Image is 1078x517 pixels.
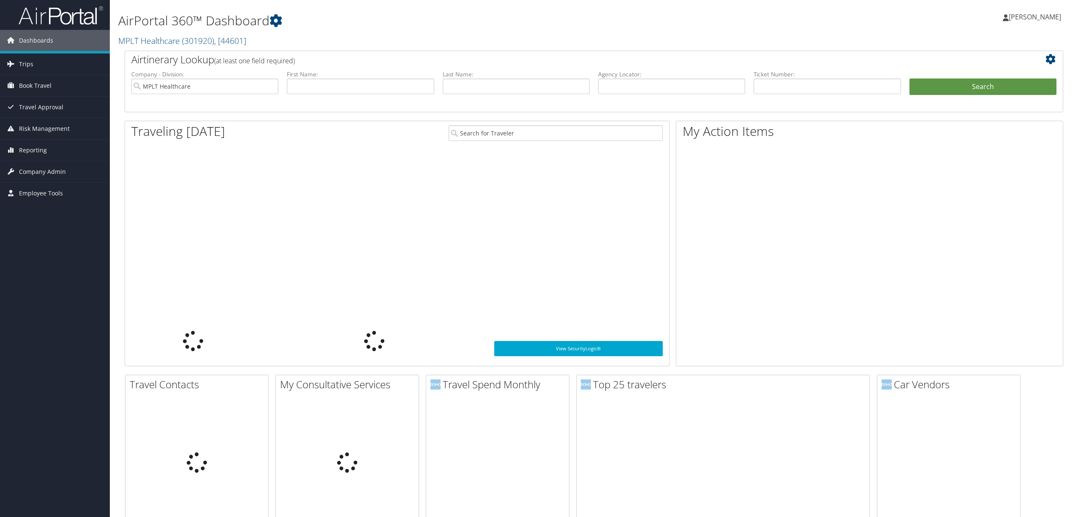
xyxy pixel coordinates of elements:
a: MPLT Healthcare [118,35,246,46]
h2: Airtinerary Lookup [131,52,978,67]
h2: Top 25 travelers [581,377,869,392]
h1: AirPortal 360™ Dashboard [118,12,752,30]
span: Dashboards [19,30,53,51]
span: , [ 44601 ] [214,35,246,46]
img: airportal-logo.png [19,5,103,25]
span: (at least one field required) [214,56,295,65]
img: domo-logo.png [581,379,591,390]
span: Employee Tools [19,183,63,204]
label: Last Name: [443,70,590,78]
h1: Traveling [DATE] [131,122,225,140]
span: Risk Management [19,118,70,139]
h1: My Action Items [676,122,1063,140]
label: Company - Division: [131,70,278,78]
input: Search for Traveler [449,125,663,141]
h2: Travel Contacts [130,377,268,392]
span: Book Travel [19,75,52,96]
label: Agency Locator: [598,70,745,78]
h2: Travel Spend Monthly [430,377,569,392]
span: Company Admin [19,161,66,182]
span: [PERSON_NAME] [1009,12,1061,22]
label: First Name: [287,70,434,78]
span: Travel Approval [19,97,63,118]
label: Ticket Number: [754,70,901,78]
span: Trips [19,54,33,75]
h2: Car Vendors [882,377,1020,392]
span: Reporting [19,140,47,161]
span: ( 301920 ) [182,35,214,46]
img: domo-logo.png [882,379,892,390]
a: [PERSON_NAME] [1003,4,1070,30]
button: Search [909,78,1056,95]
a: View SecurityLogic® [494,341,663,356]
h2: My Consultative Services [280,377,419,392]
img: domo-logo.png [430,379,441,390]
